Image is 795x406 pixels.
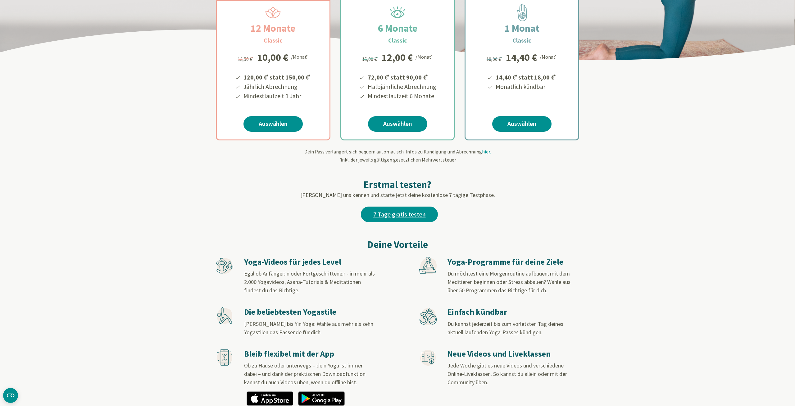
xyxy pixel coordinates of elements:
img: app_googleplay_de.png [298,391,345,406]
h2: Deine Vorteile [216,237,579,252]
span: hier. [482,148,491,155]
h2: Erstmal testen? [216,178,579,191]
a: Auswählen [368,116,427,132]
div: 14,40 € [506,52,537,62]
div: /Monat [416,52,433,61]
h3: Yoga-Programme für deine Ziele [447,257,579,267]
div: /Monat [291,52,309,61]
a: Auswählen [243,116,303,132]
h3: Neue Videos und Liveklassen [447,349,579,359]
li: Halbjährliche Abrechnung [367,82,436,91]
li: Mindestlaufzeit 1 Jahr [243,91,311,101]
div: 12,00 € [382,52,413,62]
span: 12,50 € [238,56,254,62]
span: 18,00 € [486,56,503,62]
img: app_appstore_de.png [247,391,293,406]
a: 7 Tage gratis testen [361,207,438,222]
h2: 6 Monate [363,21,432,36]
span: Du kannst jederzeit bis zum vorletzten Tag deines aktuell laufenden Yoga-Passes kündigen. [447,320,563,336]
li: 14,40 € statt 18,00 € [495,71,557,82]
h3: Einfach kündbar [447,307,579,317]
span: Du möchtest eine Morgenroutine aufbauen, mit dem Meditieren beginnen oder Stress abbauen? Wähle a... [447,270,570,294]
div: /Monat [540,52,557,61]
li: Mindestlaufzeit 6 Monate [367,91,436,101]
h3: Yoga-Videos für jedes Level [244,257,375,267]
div: Dein Pass verlängert sich bequem automatisch. Infos zu Kündigung und Abrechnung [216,148,579,163]
span: [PERSON_NAME] bis Yin Yoga: Wähle aus mehr als zehn Yogastilen das Passende für dich. [244,320,373,336]
div: 10,00 € [257,52,288,62]
span: inkl. der jeweils gültigen gesetzlichen Mehrwertsteuer [339,157,456,163]
span: 15,00 € [362,56,379,62]
li: Jährlich Abrechnung [243,82,311,91]
li: 72,00 € statt 90,00 € [367,71,436,82]
button: CMP-Widget öffnen [3,388,18,403]
h2: 12 Monate [236,21,310,36]
a: Auswählen [492,116,552,132]
span: Egal ob Anfänger:in oder Fortgeschrittene:r - in mehr als 2.000 Yogavideos, Asana-Tutorials & Med... [244,270,375,294]
h3: Classic [512,36,531,45]
h3: Die beliebtesten Yogastile [244,307,375,317]
p: [PERSON_NAME] uns kennen und starte jetzt deine kostenlose 7 tägige Testphase. [216,191,579,199]
li: Monatlich kündbar [495,82,557,91]
h3: Classic [264,36,283,45]
li: 120,00 € statt 150,00 € [243,71,311,82]
span: Ob zu Hause oder unterwegs – dein Yoga ist immer dabei – und dank der praktischen Downloadfunktio... [244,362,366,386]
h3: Classic [388,36,407,45]
h3: Bleib flexibel mit der App [244,349,375,359]
h2: 1 Monat [490,21,554,36]
span: Jede Woche gibt es neue Videos und verschiedene Online-Liveklassen. So kannst du allein oder mit ... [447,362,567,386]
